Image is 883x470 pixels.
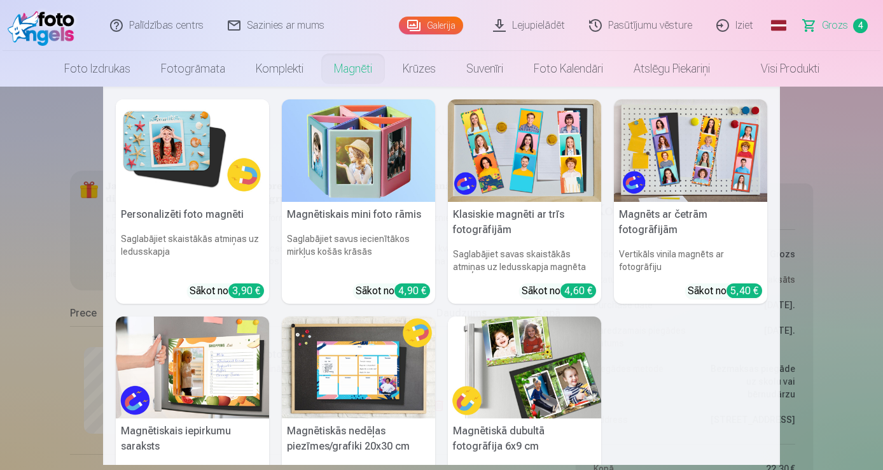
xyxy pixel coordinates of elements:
[727,283,762,298] div: 5,40 €
[228,283,264,298] div: 3,90 €
[522,283,596,299] div: Sākot no
[116,317,269,419] img: Magnētiskais iepirkumu saraksts
[448,418,601,459] h5: Magnētiskā dubultā fotogrāfija 6x9 cm
[146,51,240,87] a: Fotogrāmata
[282,99,435,202] img: Magnētiskais mini foto rāmis
[282,227,435,278] h6: Saglabājiet savus iecienītākos mirkļus košās krāsās
[116,227,269,278] h6: Saglabājiet skaistākās atmiņas uz ledusskapja
[240,51,319,87] a: Komplekti
[49,51,146,87] a: Foto izdrukas
[853,18,868,33] span: 4
[116,418,269,459] h5: Magnētiskais iepirkumu saraksts
[448,317,601,419] img: Magnētiskā dubultā fotogrāfija 6x9 cm
[116,202,269,227] h5: Personalizēti foto magnēti
[387,51,451,87] a: Krūzes
[448,202,601,243] h5: Klasiskie magnēti ar trīs fotogrāfijām
[725,51,835,87] a: Visi produkti
[614,99,767,304] a: Magnēts ar četrām fotogrāfijāmMagnēts ar četrām fotogrāfijāmVertikāls vinila magnēts ar fotogrāfi...
[451,51,518,87] a: Suvenīri
[116,99,269,202] img: Personalizēti foto magnēti
[560,283,596,298] div: 4,60 €
[116,99,269,304] a: Personalizēti foto magnētiPersonalizēti foto magnētiSaglabājiet skaistākās atmiņas uz ledusskapja...
[448,99,601,202] img: Klasiskie magnēti ar trīs fotogrāfijām
[614,243,767,278] h6: Vertikāls vinila magnēts ar fotogrāfiju
[394,283,430,298] div: 4,90 €
[614,99,767,202] img: Magnēts ar četrām fotogrāfijām
[448,243,601,278] h6: Saglabājiet savas skaistākās atmiņas uz ledusskapja magnēta
[282,418,435,459] h5: Magnētiskās nedēļas piezīmes/grafiki 20x30 cm
[399,17,463,34] a: Galerija
[614,202,767,243] h5: Magnēts ar četrām fotogrāfijām
[822,18,848,33] span: Grozs
[282,99,435,304] a: Magnētiskais mini foto rāmisMagnētiskais mini foto rāmisSaglabājiet savus iecienītākos mirkļus ko...
[618,51,725,87] a: Atslēgu piekariņi
[282,317,435,419] img: Magnētiskās nedēļas piezīmes/grafiki 20x30 cm
[448,99,601,304] a: Klasiskie magnēti ar trīs fotogrāfijāmKlasiskie magnēti ar trīs fotogrāfijāmSaglabājiet savas ska...
[356,283,430,299] div: Sākot no
[688,283,762,299] div: Sākot no
[518,51,618,87] a: Foto kalendāri
[282,202,435,227] h5: Magnētiskais mini foto rāmis
[319,51,387,87] a: Magnēti
[8,5,81,46] img: /fa1
[190,283,264,299] div: Sākot no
